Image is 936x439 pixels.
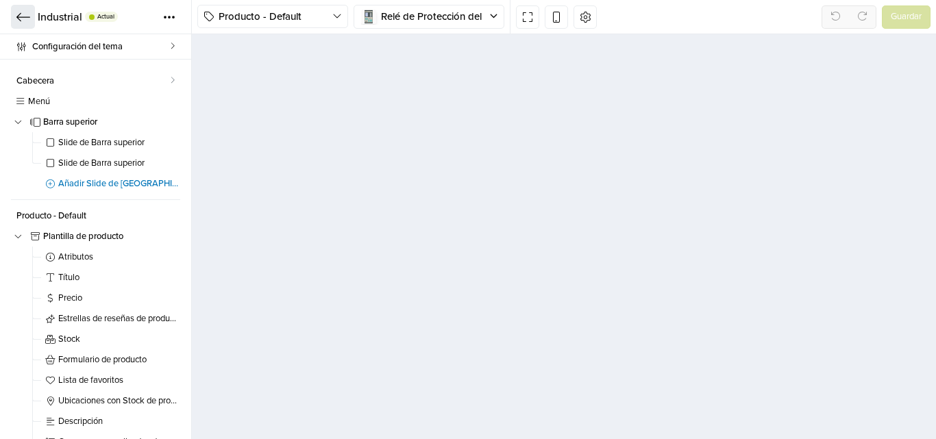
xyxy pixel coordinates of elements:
a: Estrellas de reseñas de producto [41,308,180,329]
span: Guardar [891,10,922,24]
a: Añadir Slide de [GEOGRAPHIC_DATA] [26,173,180,194]
span: Lista de favoritos [58,376,180,385]
a: Slide de Barra superior [41,153,180,173]
a: Plantilla de producto [11,226,180,247]
span: Título [58,273,180,282]
span: Actual [97,14,114,20]
button: Guardar [882,5,931,29]
a: Barra superior [11,112,180,132]
span: Ubicaciones con Stock de producto [58,397,180,405]
span: Producto - Default [219,9,332,25]
span: Cabecera [16,77,170,86]
span: Formulario de producto [58,355,180,364]
a: Lista de favoritos [41,370,180,390]
a: Precio [41,288,180,308]
span: Menú [28,97,180,106]
button: Producto - Default [197,5,348,28]
span: Atributos [58,253,180,262]
a: Descripción [41,411,180,431]
span: Añadir Slide de [GEOGRAPHIC_DATA] [58,179,180,188]
span: Slide de Barra superior [58,159,180,168]
a: Menú [11,91,180,112]
span: Plantilla de producto [43,232,180,241]
a: Stock [41,329,180,349]
a: Título [41,267,180,288]
a: Slide de Barra superior [41,132,180,153]
span: Barra superior [43,118,180,127]
span: Producto - Default [16,212,180,221]
span: Stock [58,335,180,344]
a: Atributos [41,247,180,267]
a: Formulario de producto [41,349,180,370]
span: Configuración del tema [32,37,170,56]
span: Estrellas de reseñas de producto [58,314,180,323]
a: Ubicaciones con Stock de producto [41,390,180,411]
a: Cabecera [11,71,180,91]
span: Precio [58,294,180,303]
span: Industrial [38,10,82,24]
span: Descripción [58,417,180,426]
span: Slide de Barra superior [58,138,180,147]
